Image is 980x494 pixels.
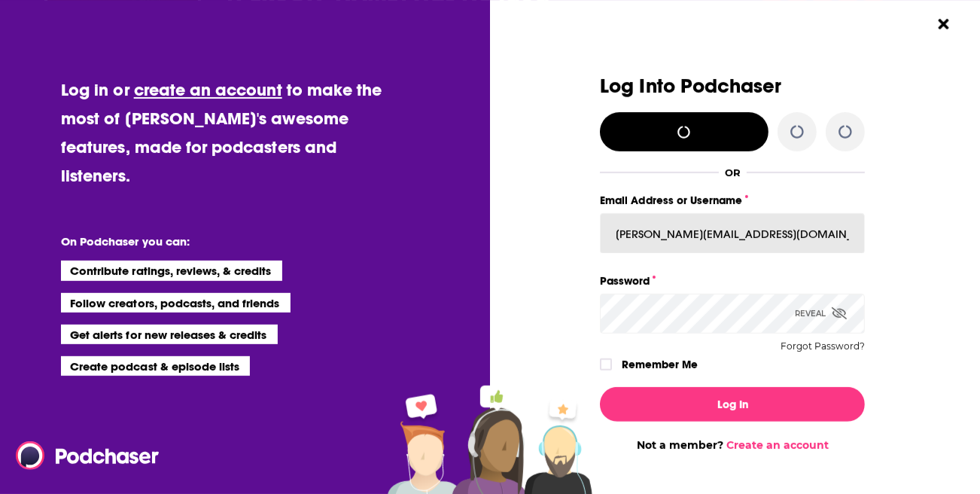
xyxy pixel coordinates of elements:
button: Forgot Password? [781,341,865,352]
label: Password [600,271,865,291]
a: Podchaser - Follow, Share and Rate Podcasts [16,441,148,470]
li: Follow creators, podcasts, and friends [61,293,291,313]
div: OR [725,166,741,178]
li: Create podcast & episode lists [61,356,250,376]
div: Not a member? [600,438,865,452]
div: Reveal [795,294,847,334]
a: create an account [134,79,282,100]
label: Remember Me [622,355,698,374]
button: Log In [600,387,865,422]
label: Email Address or Username [600,191,865,210]
li: Contribute ratings, reviews, & credits [61,261,282,280]
a: Create an account [726,438,829,452]
li: Get alerts for new releases & credits [61,325,277,344]
h3: Log Into Podchaser [600,75,865,97]
button: Close Button [930,10,958,38]
li: On Podchaser you can: [61,234,362,249]
img: Podchaser - Follow, Share and Rate Podcasts [16,441,160,470]
input: Email Address or Username [600,213,865,254]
